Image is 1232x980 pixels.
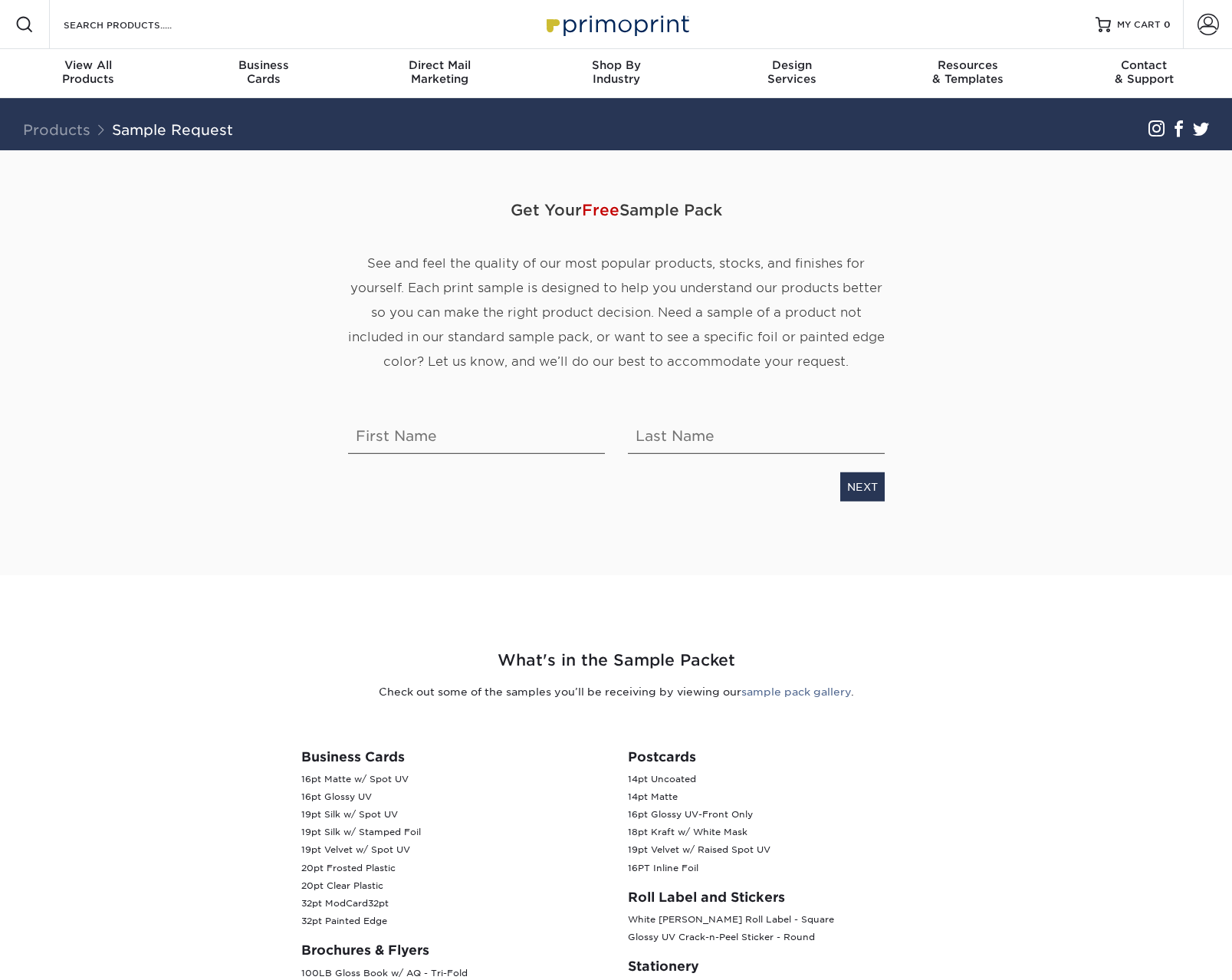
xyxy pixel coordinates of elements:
[880,58,1056,86] div: & Templates
[704,49,880,98] a: DesignServices
[704,58,880,72] span: Design
[1056,49,1232,98] a: Contact& Support
[1056,58,1232,72] span: Contact
[628,911,931,946] p: White [PERSON_NAME] Roll Label - Square Glossy UV Crack-n-Peel Sticker - Round
[352,58,528,86] div: Marketing
[176,58,353,72] span: Business
[112,121,233,138] a: Sample Request
[1056,58,1232,86] div: & Support
[23,121,90,138] a: Products
[540,8,693,41] img: Primoprint
[301,942,605,958] h3: Brochures & Flyers
[528,49,705,98] a: Shop ByIndustry
[528,58,705,72] span: Shop By
[168,684,1065,699] p: Check out some of the samples you’ll be receiving by viewing our .
[176,49,353,98] a: BusinessCards
[741,686,851,698] a: sample pack gallery
[62,15,212,34] input: SEARCH PRODUCTS.....
[628,890,931,905] h3: Roll Label and Stickers
[840,472,885,501] a: NEXT
[301,749,605,765] h3: Business Cards
[348,255,885,368] span: See and feel the quality of our most popular products, stocks, and finishes for yourself. Each pr...
[628,771,931,877] p: 14pt Uncoated 14pt Matte 16pt Glossy UV-Front Only 18pt Kraft w/ White Mask 19pt Velvet w/ Raised...
[628,749,931,765] h3: Postcards
[352,49,528,98] a: Direct MailMarketing
[348,186,885,232] span: Get Your Sample Pack
[168,649,1065,673] h2: What's in the Sample Packet
[1117,18,1161,31] span: MY CART
[176,58,353,86] div: Cards
[880,58,1056,72] span: Resources
[582,200,619,219] span: Free
[301,771,605,930] p: 16pt Matte w/ Spot UV 16pt Glossy UV 19pt Silk w/ Spot UV 19pt Silk w/ Stamped Foil 19pt Velvet w...
[352,58,528,72] span: Direct Mail
[1164,19,1171,30] span: 0
[628,959,931,974] h3: Stationery
[704,58,880,86] div: Services
[528,58,705,86] div: Industry
[880,49,1056,98] a: Resources& Templates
